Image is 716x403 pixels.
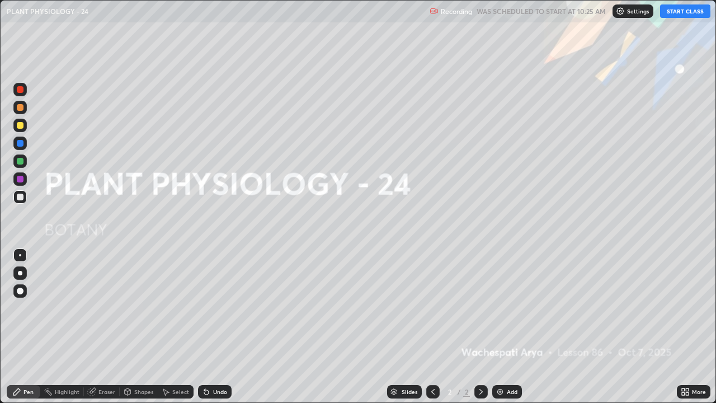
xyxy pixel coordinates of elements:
[213,389,227,395] div: Undo
[627,8,649,14] p: Settings
[430,7,439,16] img: recording.375f2c34.svg
[444,388,455,395] div: 2
[23,389,34,395] div: Pen
[477,6,606,16] h5: WAS SCHEDULED TO START AT 10:25 AM
[134,389,153,395] div: Shapes
[55,389,79,395] div: Highlight
[660,4,710,18] button: START CLASS
[496,387,505,396] img: add-slide-button
[441,7,472,16] p: Recording
[7,7,88,16] p: PLANT PHYSIOLOGY - 24
[692,389,706,395] div: More
[507,389,517,395] div: Add
[402,389,417,395] div: Slides
[172,389,189,395] div: Select
[458,388,461,395] div: /
[616,7,625,16] img: class-settings-icons
[98,389,115,395] div: Eraser
[463,387,470,397] div: 2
